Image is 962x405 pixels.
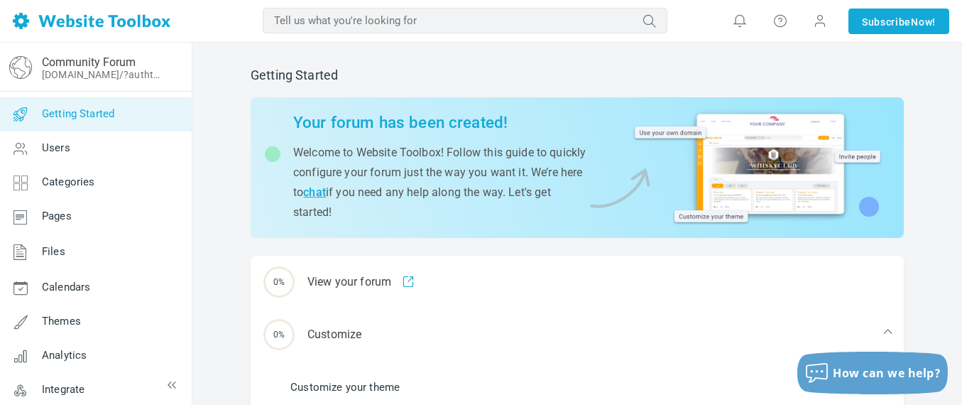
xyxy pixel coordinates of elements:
div: View your forum [251,256,904,308]
span: Users [42,141,70,154]
span: Integrate [42,383,84,396]
h2: Getting Started [251,67,904,83]
a: Community Forum [42,55,136,69]
span: Pages [42,210,72,222]
span: Calendars [42,281,90,293]
a: 0% View your forum [251,256,904,308]
span: Analytics [42,349,87,362]
div: Customize [251,308,904,361]
a: SubscribeNow! [848,9,949,34]
a: Customize your theme [290,379,400,395]
a: [DOMAIN_NAME]/?authtoken=916f988b8d70919154a99e20935fb633&rememberMe=1 [42,69,165,80]
span: Themes [42,315,81,328]
input: Tell us what you're looking for [263,8,667,33]
span: 0% [263,266,295,298]
span: Files [42,245,65,258]
h2: Your forum has been created! [293,113,586,132]
span: Getting Started [42,107,114,120]
img: globe-icon.png [9,56,32,79]
span: Categories [42,175,95,188]
span: How can we help? [833,365,941,381]
button: How can we help? [797,352,948,394]
span: 0% [263,319,295,350]
span: Now! [911,14,936,30]
a: chat [303,185,326,199]
p: Welcome to Website Toolbox! Follow this guide to quickly configure your forum just the way you wa... [293,143,586,222]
